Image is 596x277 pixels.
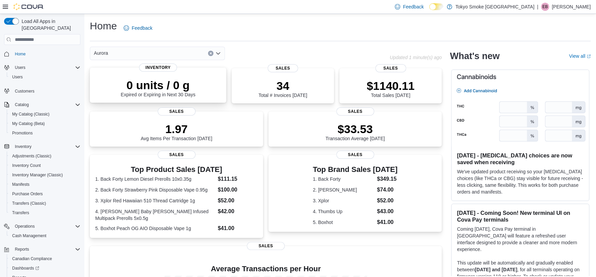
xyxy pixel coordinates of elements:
span: Catalog [15,102,29,107]
a: Canadian Compliance [9,255,55,263]
a: Purchase Orders [9,190,46,198]
span: Load All Apps in [GEOGRAPHIC_DATA] [19,18,80,31]
button: Cash Management [7,231,83,241]
p: Updated 1 minute(s) ago [390,55,442,60]
span: Manifests [12,182,29,187]
dd: $100.00 [218,186,258,194]
button: Inventory Manager (Classic) [7,170,83,180]
button: Adjustments (Classic) [7,151,83,161]
span: Inventory [139,64,177,72]
span: Inventory Manager (Classic) [9,171,80,179]
dt: 3. Xplor [313,197,374,204]
button: Purchase Orders [7,189,83,199]
button: Clear input [208,51,213,56]
span: Sales [158,107,196,116]
a: Dashboards [9,264,42,272]
button: Users [7,72,83,82]
span: Feedback [403,3,423,10]
a: Dashboards [7,263,83,273]
span: Canadian Compliance [12,256,52,261]
span: Sales [336,107,374,116]
a: Transfers (Classic) [9,199,49,207]
span: Purchase Orders [9,190,80,198]
input: Dark Mode [429,3,443,10]
dt: 4. [PERSON_NAME] Baby [PERSON_NAME] Infused Multipack Prerolls 5x0.5g [95,208,215,222]
div: Avg Items Per Transaction [DATE] [141,122,212,141]
h2: What's new [450,51,499,61]
span: Transfers (Classic) [12,201,46,206]
p: [PERSON_NAME] [552,3,591,11]
button: Open list of options [215,51,221,56]
span: Cash Management [9,232,80,240]
span: Reports [12,245,80,253]
p: 0 units / 0 g [121,78,196,92]
a: Transfers [9,209,32,217]
button: Catalog [12,101,31,109]
span: Transfers [9,209,80,217]
span: My Catalog (Classic) [12,111,50,117]
a: Inventory Count [9,161,44,170]
span: Customers [12,86,80,95]
span: Operations [12,222,80,230]
span: Users [9,73,80,81]
dt: 2. Back Forty Strawberry Pink Disposable Vape 0.95g [95,186,215,193]
dd: $52.00 [377,197,397,205]
h3: Top Brand Sales [DATE] [313,166,397,174]
span: Users [12,74,23,80]
strong: [DATE] and [DATE] [475,267,517,272]
img: Cova [14,3,44,10]
button: Manifests [7,180,83,189]
dd: $42.00 [218,207,258,216]
p: We've updated product receiving so your [MEDICAL_DATA] choices (like THCa or CBG) stay visible fo... [457,168,584,195]
span: Promotions [12,130,33,136]
button: Reports [1,245,83,254]
button: Inventory [1,142,83,151]
dd: $52.00 [218,197,258,205]
span: Users [15,65,25,70]
a: View allExternal link [569,53,591,59]
h1: Home [90,19,117,33]
button: Promotions [7,128,83,138]
button: Home [1,49,83,59]
span: Canadian Compliance [9,255,80,263]
span: Manifests [9,180,80,188]
span: Customers [15,89,34,94]
span: My Catalog (Classic) [9,110,80,118]
h4: Average Transactions per Hour [95,265,436,273]
span: Cash Management [12,233,46,238]
span: Inventory [15,144,31,149]
span: Sales [375,64,406,72]
span: Purchase Orders [12,191,43,197]
dt: 5. Boxhot [313,219,374,226]
span: Feedback [132,25,152,31]
button: Catalog [1,100,83,109]
span: Sales [247,242,285,250]
dd: $111.15 [218,175,258,183]
div: Expired or Expiring in Next 30 Days [121,78,196,97]
button: Users [12,64,28,72]
a: Inventory Manager (Classic) [9,171,66,179]
button: Transfers (Classic) [7,199,83,208]
dt: 5. Boxhot Peach OG AIO Disposable Vape 1g [95,225,215,232]
a: Users [9,73,25,81]
span: Sales [267,64,298,72]
div: Ebrahim Badsha [541,3,549,11]
svg: External link [587,54,591,58]
p: Coming [DATE], Cova Pay terminal in [GEOGRAPHIC_DATA] will feature a refreshed user interface des... [457,226,584,253]
button: Customers [1,86,83,96]
dt: 3. Xplor Red Hawaiian 510 Thread Cartridge 1g [95,197,215,204]
p: $1140.11 [367,79,415,93]
dt: 1. Back Forty Lemon Diesel Prerolls 10x0.35g [95,176,215,182]
dt: 1. Back Forty [313,176,374,182]
h3: [DATE] - Coming Soon! New terminal UI on Cova Pay terminals [457,209,584,223]
span: Inventory Manager (Classic) [12,172,63,178]
span: My Catalog (Beta) [12,121,45,126]
span: EB [542,3,548,11]
span: Inventory Count [9,161,80,170]
a: My Catalog (Classic) [9,110,52,118]
a: Feedback [121,21,155,35]
span: Home [15,51,26,57]
a: My Catalog (Beta) [9,120,48,128]
dd: $349.15 [377,175,397,183]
